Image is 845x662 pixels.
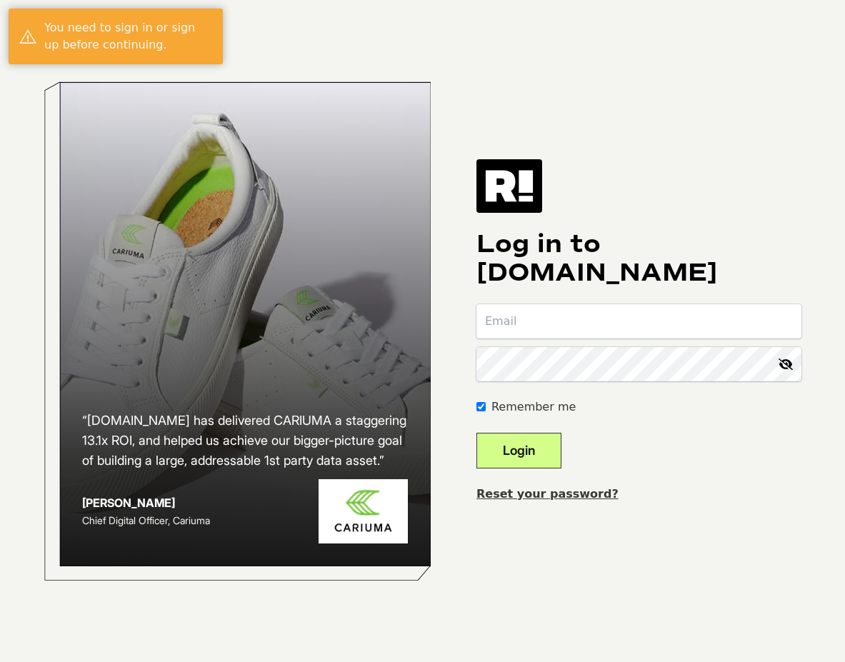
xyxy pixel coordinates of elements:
[491,398,576,416] label: Remember me
[44,19,212,54] div: You need to sign in or sign up before continuing.
[476,487,619,501] a: Reset your password?
[319,479,408,544] img: Cariuma
[82,514,210,526] span: Chief Digital Officer, Cariuma
[476,304,801,338] input: Email
[82,496,175,510] strong: [PERSON_NAME]
[476,230,801,287] h1: Log in to [DOMAIN_NAME]
[82,411,408,471] h2: “[DOMAIN_NAME] has delivered CARIUMA a staggering 13.1x ROI, and helped us achieve our bigger-pic...
[476,433,561,468] button: Login
[476,159,542,212] img: Retention.com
